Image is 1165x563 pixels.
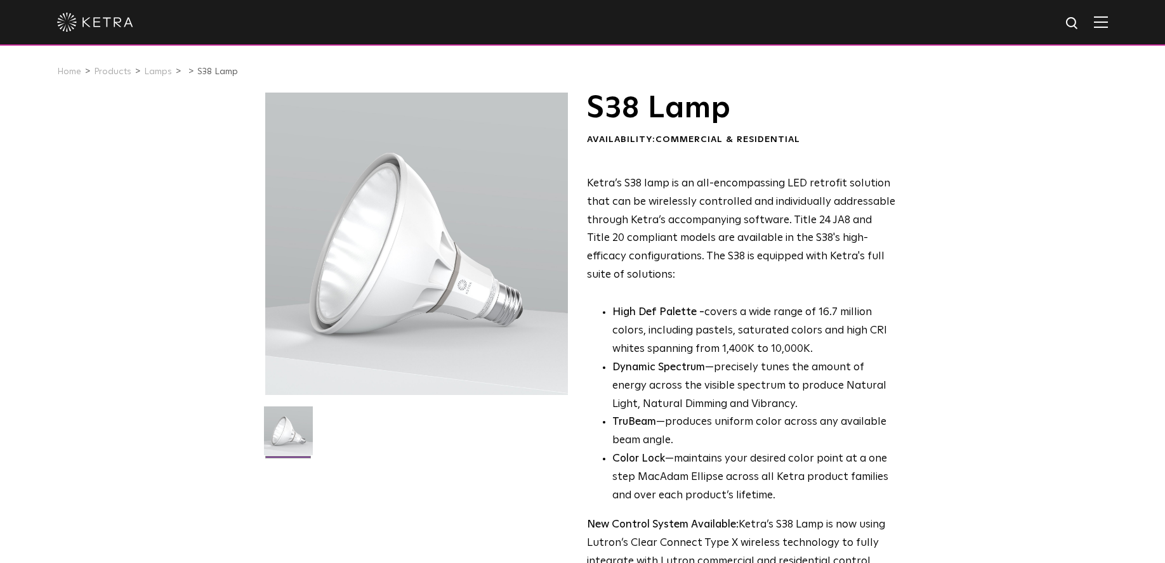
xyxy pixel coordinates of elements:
[612,413,896,450] li: —produces uniform color across any available beam angle.
[94,67,131,76] a: Products
[57,13,133,32] img: ketra-logo-2019-white
[264,406,313,465] img: S38-Lamp-Edison-2021-Web-Square
[612,417,656,427] strong: TruBeam
[655,135,800,144] span: Commercial & Residential
[587,134,896,146] div: Availability:
[587,519,739,530] strong: New Control System Available:
[1065,16,1081,32] img: search icon
[612,304,896,359] p: covers a wide range of 16.7 million colors, including pastels, saturated colors and high CRI whit...
[612,359,896,414] li: —precisely tunes the amount of energy across the visible spectrum to produce Natural Light, Natur...
[587,175,896,285] p: Ketra’s S38 lamp is an all-encompassing LED retrofit solution that can be wirelessly controlled a...
[144,67,172,76] a: Lamps
[612,307,704,318] strong: High Def Palette -
[1094,16,1108,28] img: Hamburger%20Nav.svg
[612,453,665,464] strong: Color Lock
[57,67,81,76] a: Home
[587,93,896,124] h1: S38 Lamp
[197,67,238,76] a: S38 Lamp
[612,450,896,505] li: —maintains your desired color point at a one step MacAdam Ellipse across all Ketra product famili...
[612,362,705,373] strong: Dynamic Spectrum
